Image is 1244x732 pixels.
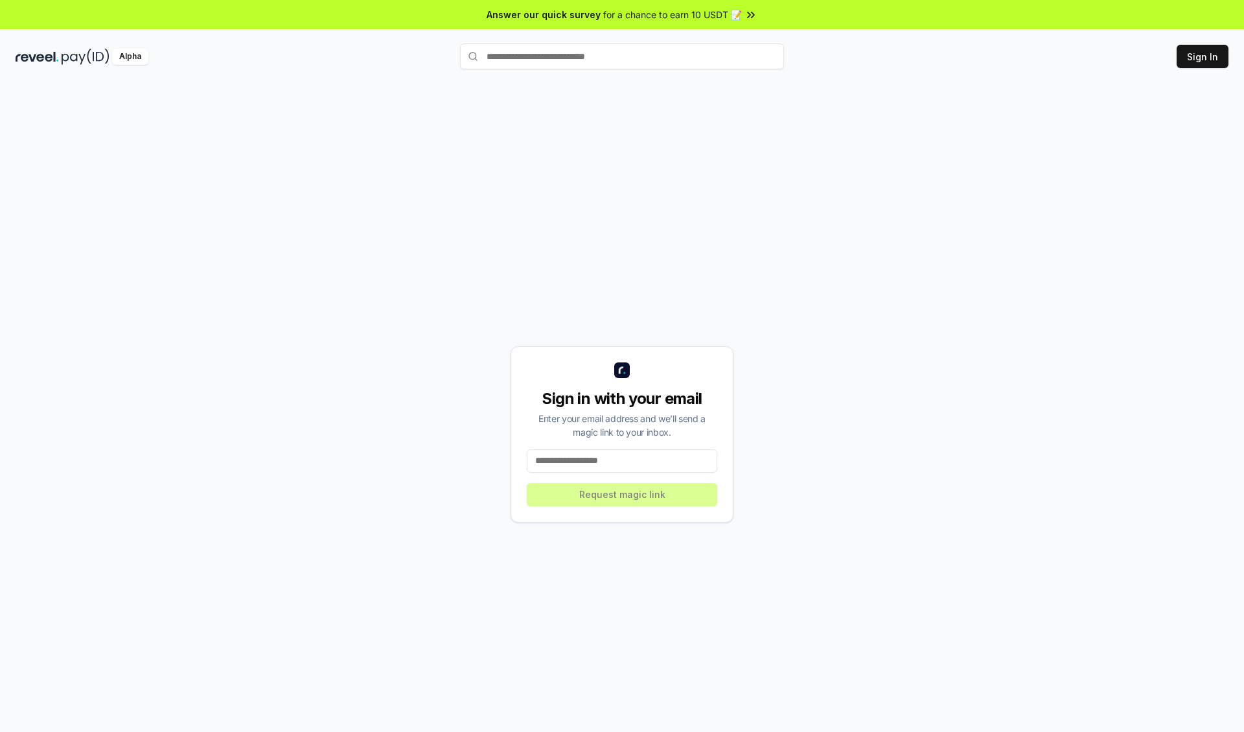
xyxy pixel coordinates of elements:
img: logo_small [614,362,630,378]
img: pay_id [62,49,109,65]
div: Alpha [112,49,148,65]
div: Sign in with your email [527,388,717,409]
span: Answer our quick survey [487,8,601,21]
div: Enter your email address and we’ll send a magic link to your inbox. [527,412,717,439]
img: reveel_dark [16,49,59,65]
span: for a chance to earn 10 USDT 📝 [603,8,742,21]
button: Sign In [1177,45,1228,68]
